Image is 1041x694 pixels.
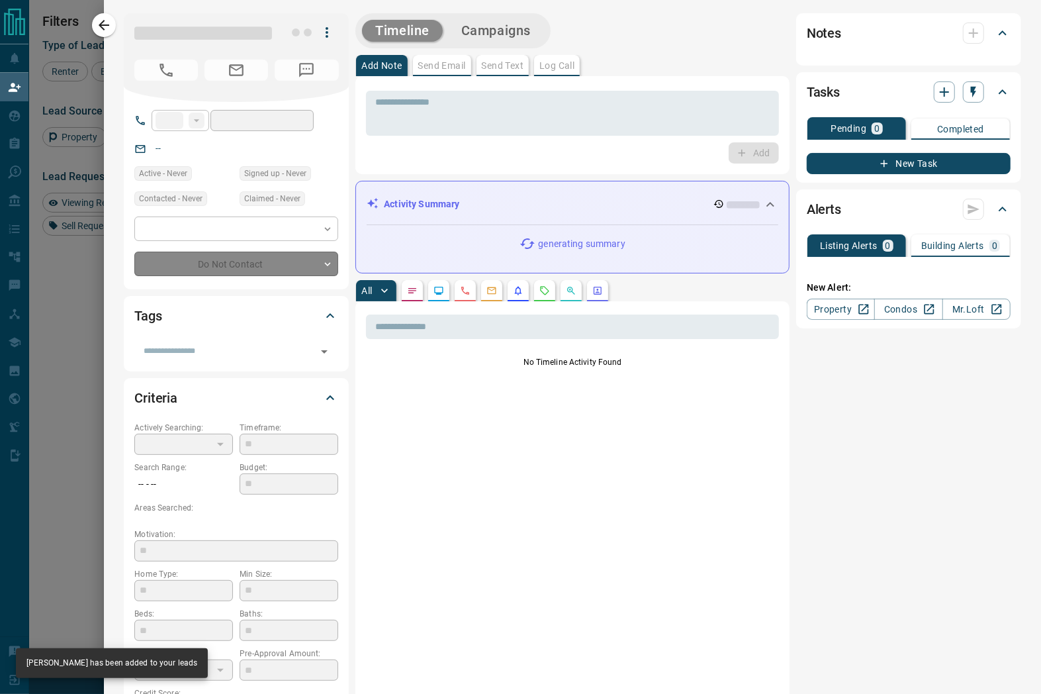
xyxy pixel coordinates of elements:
[240,568,338,580] p: Min Size:
[244,167,306,180] span: Signed up - Never
[134,462,233,473] p: Search Range:
[240,608,338,620] p: Baths:
[807,153,1011,174] button: New Task
[433,285,444,296] svg: Lead Browsing Activity
[513,285,523,296] svg: Listing Alerts
[315,342,334,361] button: Open
[807,199,841,220] h2: Alerts
[566,285,576,296] svg: Opportunities
[361,286,372,295] p: All
[807,193,1011,225] div: Alerts
[831,124,866,133] p: Pending
[134,305,161,326] h2: Tags
[992,241,997,250] p: 0
[807,17,1011,49] div: Notes
[240,648,338,660] p: Pre-Approval Amount:
[486,285,497,296] svg: Emails
[874,299,942,320] a: Condos
[156,143,161,154] a: --
[820,241,878,250] p: Listing Alerts
[26,652,197,674] div: [PERSON_NAME] has been added to your leads
[366,356,779,368] p: No Timeline Activity Found
[134,60,198,81] span: No Number
[885,241,891,250] p: 0
[921,241,984,250] p: Building Alerts
[407,285,418,296] svg: Notes
[807,76,1011,108] div: Tasks
[807,81,840,103] h2: Tasks
[244,192,300,205] span: Claimed - Never
[134,473,233,495] p: -- - --
[134,568,233,580] p: Home Type:
[874,124,880,133] p: 0
[937,124,984,134] p: Completed
[367,192,778,217] div: Activity Summary
[448,20,544,42] button: Campaigns
[134,422,233,434] p: Actively Searching:
[134,382,338,414] div: Criteria
[807,299,875,320] a: Property
[139,192,203,205] span: Contacted - Never
[139,167,187,180] span: Active - Never
[538,237,625,251] p: generating summary
[807,281,1011,295] p: New Alert:
[592,285,603,296] svg: Agent Actions
[134,502,338,514] p: Areas Searched:
[807,23,841,44] h2: Notes
[460,285,471,296] svg: Calls
[240,462,338,473] p: Budget:
[361,61,402,70] p: Add Note
[384,197,459,211] p: Activity Summary
[134,608,233,620] p: Beds:
[134,252,338,276] div: Do Not Contact
[362,20,443,42] button: Timeline
[240,422,338,434] p: Timeframe:
[539,285,550,296] svg: Requests
[134,528,338,540] p: Motivation:
[134,387,177,409] h2: Criteria
[204,60,268,81] span: No Email
[134,300,338,332] div: Tags
[942,299,1011,320] a: Mr.Loft
[275,60,338,81] span: No Number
